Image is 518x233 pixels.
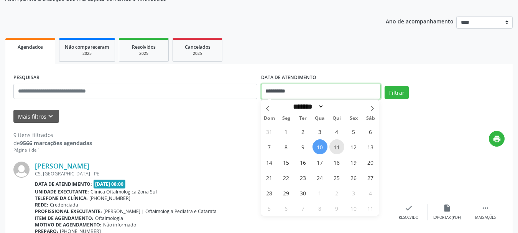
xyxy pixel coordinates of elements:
span: Cancelados [185,44,210,50]
span: Outubro 11, 2025 [363,201,378,216]
span: Setembro 26, 2025 [346,170,361,185]
button: Mais filtroskeyboard_arrow_down [13,110,59,123]
span: Setembro 18, 2025 [329,155,344,170]
div: Resolvido [399,215,418,220]
select: Month [291,102,324,111]
i: print [493,135,501,143]
span: Sex [345,116,362,121]
span: Setembro 27, 2025 [363,170,378,185]
span: Setembro 5, 2025 [346,124,361,139]
img: img [13,162,30,178]
span: Setembro 17, 2025 [312,155,327,170]
b: Rede: [35,202,48,208]
div: de [13,139,92,147]
span: Outubro 2, 2025 [329,185,344,200]
span: Resolvidos [132,44,156,50]
div: 9 itens filtrados [13,131,92,139]
i:  [481,204,490,212]
span: Setembro 2, 2025 [296,124,311,139]
a: [PERSON_NAME] [35,162,89,170]
span: Outubro 7, 2025 [296,201,311,216]
span: Agosto 31, 2025 [262,124,277,139]
span: Não informado [103,221,136,228]
div: Exportar (PDF) [433,215,461,220]
span: Setembro 9, 2025 [296,139,311,154]
span: [PHONE_NUMBER] [89,195,130,202]
div: 2025 [178,51,217,56]
span: Outubro 9, 2025 [329,201,344,216]
b: Item de agendamento: [35,215,94,221]
strong: 9566 marcações agendadas [20,139,92,147]
b: Telefone da clínica: [35,195,88,202]
span: Ter [294,116,311,121]
label: PESQUISAR [13,72,39,84]
span: Clinica Oftalmologica Zona Sul [90,188,157,195]
i: insert_drive_file [443,204,451,212]
span: Setembro 1, 2025 [279,124,294,139]
span: Sáb [362,116,379,121]
span: Setembro 7, 2025 [262,139,277,154]
span: Setembro 3, 2025 [312,124,327,139]
span: Setembro 28, 2025 [262,185,277,200]
div: CS, [GEOGRAPHIC_DATA] - PE [35,170,390,177]
span: Setembro 21, 2025 [262,170,277,185]
span: Outubro 5, 2025 [262,201,277,216]
p: Ano de acompanhamento [386,16,454,26]
div: Mais ações [475,215,496,220]
span: Setembro 15, 2025 [279,155,294,170]
span: Outubro 4, 2025 [363,185,378,200]
span: [DATE] 08:00 [94,180,126,188]
span: Setembro 8, 2025 [279,139,294,154]
span: Setembro 4, 2025 [329,124,344,139]
span: Seg [278,116,294,121]
div: Página 1 de 1 [13,147,92,154]
span: Dom [261,116,278,121]
span: Setembro 10, 2025 [312,139,327,154]
b: Data de atendimento: [35,181,92,187]
span: Setembro 24, 2025 [312,170,327,185]
span: Qua [311,116,328,121]
span: Setembro 13, 2025 [363,139,378,154]
b: Motivo de agendamento: [35,221,102,228]
span: Setembro 29, 2025 [279,185,294,200]
span: Setembro 23, 2025 [296,170,311,185]
span: Outubro 8, 2025 [312,201,327,216]
span: Setembro 20, 2025 [363,155,378,170]
span: Setembro 25, 2025 [329,170,344,185]
span: Setembro 6, 2025 [363,124,378,139]
div: 2025 [65,51,109,56]
b: Profissional executante: [35,208,102,215]
span: Outubro 6, 2025 [279,201,294,216]
span: Não compareceram [65,44,109,50]
div: 2025 [125,51,163,56]
span: Outubro 3, 2025 [346,185,361,200]
span: Setembro 30, 2025 [296,185,311,200]
i: check [405,204,413,212]
span: Outubro 10, 2025 [346,201,361,216]
span: Setembro 11, 2025 [329,139,344,154]
input: Year [324,102,349,111]
span: Credenciada [50,202,78,208]
span: Setembro 22, 2025 [279,170,294,185]
button: print [489,131,505,147]
span: [PERSON_NAME] | Oftalmologia Pediatra e Catarata [104,208,217,215]
label: DATA DE ATENDIMENTO [261,72,316,84]
b: Unidade executante: [35,188,89,195]
span: Oftalmologia [95,215,123,221]
button: Filtrar [385,86,409,99]
span: Outubro 1, 2025 [312,185,327,200]
span: Setembro 19, 2025 [346,155,361,170]
span: Setembro 16, 2025 [296,155,311,170]
span: Setembro 12, 2025 [346,139,361,154]
span: Setembro 14, 2025 [262,155,277,170]
span: Qui [328,116,345,121]
i: keyboard_arrow_down [46,112,55,121]
span: Agendados [18,44,43,50]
